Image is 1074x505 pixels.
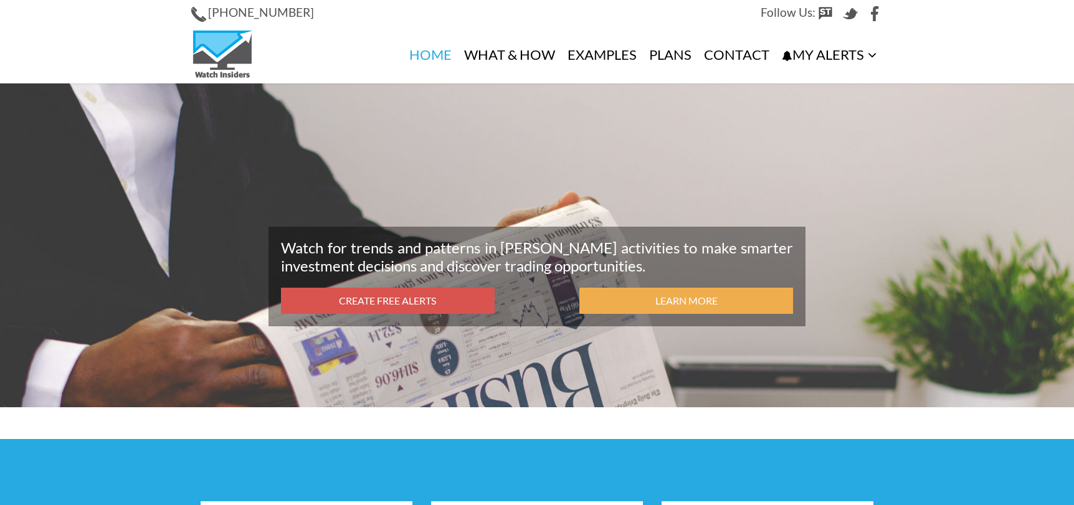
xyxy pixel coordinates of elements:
span: [PHONE_NUMBER] [208,5,314,19]
span: Follow Us: [761,5,815,19]
a: Home [403,27,458,83]
p: Watch for trends and patterns in [PERSON_NAME] activities to make smarter investment decisions an... [281,239,793,275]
a: My Alerts [776,27,883,83]
a: Examples [561,27,643,83]
a: Learn More [579,288,793,314]
img: Phone [191,7,206,22]
img: Facebook [868,6,883,21]
a: Create Free Alerts [281,288,495,314]
img: Twitter [843,6,858,21]
img: StockTwits [818,6,833,21]
a: What & How [458,27,561,83]
a: Contact [698,27,776,83]
a: Plans [643,27,698,83]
